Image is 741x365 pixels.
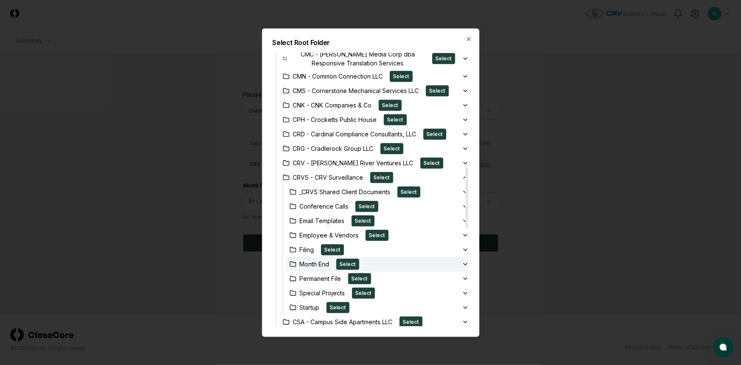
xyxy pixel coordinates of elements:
button: Select [352,215,375,226]
button: Conference CallsSelect [286,199,469,213]
div: _CRVS Shared Client Documents [290,187,391,196]
button: Select [370,172,393,183]
button: CRD - Cardinal Compliance Consultants, LLCSelect [279,127,469,141]
button: CMN - Common Connection LLCSelect [279,69,469,83]
button: Select [348,273,371,284]
button: CRV - [PERSON_NAME] River Ventures LLCSelect [279,156,469,170]
button: Select [397,186,420,197]
button: Select [352,287,375,298]
button: FilingSelect [286,242,469,257]
div: CRG - Cradlerock Group LLC [283,144,374,153]
div: Startup [290,303,320,312]
button: Select [432,53,455,64]
button: StartupSelect [286,300,469,314]
div: CRVS - CRV SurveillanceSelect [279,184,469,314]
button: CRG - Cradlerock Group LLCSelect [279,141,469,156]
button: Select [426,85,449,96]
button: CMC - [PERSON_NAME] Media Corp dba Responsive Translation ServicesSelect [279,48,469,69]
button: CMS - Cornerstone Mechanical Services LLCSelect [279,83,469,98]
button: Select [390,71,413,82]
button: Select [355,201,378,212]
button: Select [380,143,403,154]
button: Employee & VendorsSelect [286,228,469,242]
button: Select [420,157,443,168]
button: CPH - Crocketts Public HouseSelect [279,112,469,127]
button: Select [384,114,407,125]
button: Select [336,258,359,269]
div: CNK - CNK Companies & Co [283,101,372,110]
div: Month End [290,260,330,269]
div: Filing [290,245,314,254]
div: CRVS - CRV Surveillance [283,173,363,182]
button: Select [400,316,423,327]
div: Email Templates [290,216,345,225]
div: Special Projects [290,289,345,297]
button: CNK - CNK Companies & CoSelect [279,98,469,112]
h2: Select Root Folder [273,39,469,45]
button: Email TemplatesSelect [286,213,469,228]
div: CRD - Cardinal Compliance Consultants, LLC [283,130,417,139]
button: Select [379,99,402,110]
button: Month EndSelect [286,257,469,271]
div: CMN - Common Connection LLC [283,72,383,81]
div: Employee & Vendors [290,231,359,240]
button: CRVS - CRV SurveillanceSelect [279,170,469,184]
button: _CRVS Shared Client DocumentsSelect [286,184,469,199]
div: CMS - Cornerstone Mechanical Services LLC [283,86,419,95]
div: CPH - Crocketts Public House [283,115,377,124]
button: Select [327,302,349,313]
div: CSA - Campus Side Apartments LLC [283,317,393,326]
button: CSA - Campus Side Apartments LLCSelect [279,314,469,329]
button: Select [321,244,344,255]
button: Select [423,128,446,139]
div: CMC - [PERSON_NAME] Media Corp dba Responsive Translation Services [283,49,425,67]
button: Special ProjectsSelect [286,286,469,300]
button: Permanent FileSelect [286,271,469,286]
div: Permanent File [290,274,341,283]
div: CRV - [PERSON_NAME] River Ventures LLC [283,158,414,167]
button: Select [366,229,389,241]
div: Conference Calls [290,202,349,211]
